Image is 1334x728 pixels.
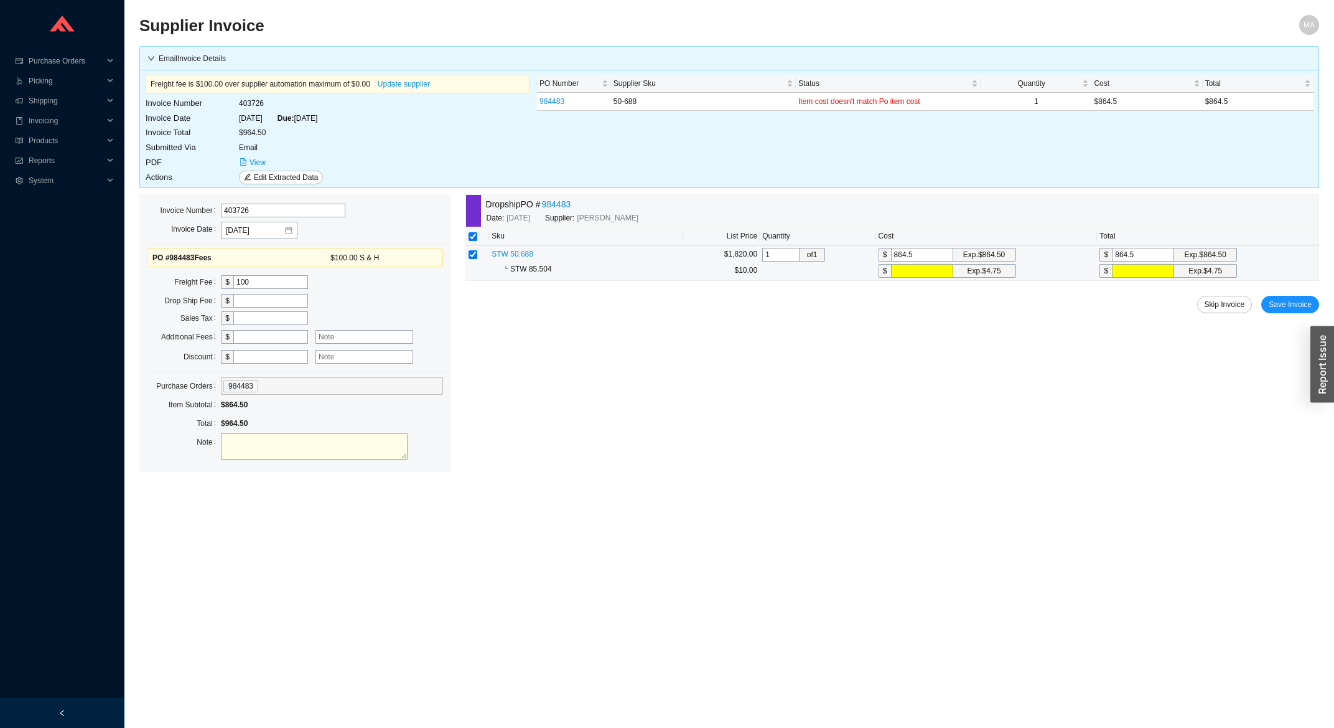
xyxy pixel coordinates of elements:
span: [DATE] [506,212,530,224]
span: setting [15,177,24,184]
span: Supplier Sku [613,77,784,90]
span: Edit Extracted Data [254,171,318,184]
div: Item cost doesn't match Po item cost [798,95,978,108]
span: Invoicing [29,111,103,131]
td: Actions [145,170,238,185]
td: PDF [145,155,238,170]
span: book [15,117,24,125]
label: Total [197,415,221,432]
div: $ [221,330,233,344]
a: Update supplier [378,80,430,88]
span: Save Invoice [1269,298,1312,311]
div: Exp. $4.75 [1188,265,1222,277]
span: read [15,137,24,144]
span: System [29,171,103,191]
div: STW 85.504 [504,263,680,275]
span: Skip Invoice [1205,298,1245,311]
input: Note [315,330,413,344]
span: $864.50 [221,400,248,409]
div: $ [221,350,233,364]
th: Sku [489,227,683,245]
label: Freight Fee [174,273,221,291]
div: $ [879,248,891,262]
label: Invoice Number [161,202,221,219]
h2: Supplier Invoice [139,15,1024,37]
th: List Price [683,227,760,245]
div: $ [1099,248,1112,262]
span: edit [244,173,251,182]
td: 50-688 [611,93,796,111]
span: MA [1304,15,1315,35]
th: Supplier Sku sortable [611,75,796,93]
td: $864.5 [1091,93,1202,111]
div: Email Invoice Details [147,52,1311,65]
button: file-pdfView [239,156,266,169]
span: Status [798,77,969,90]
span: fund [15,157,24,164]
span: Cost [1094,77,1190,90]
th: Quantity sortable [981,75,1091,93]
span: [PERSON_NAME] [577,212,638,224]
label: Drop Ship Fee [164,292,221,310]
div: Exp. $864.50 [1185,248,1226,261]
label: Invoice Date [171,220,221,238]
td: Invoice Number [145,96,238,111]
div: Exp. $864.50 [963,248,1005,261]
td: Email [238,140,324,155]
td: 1 [981,93,1091,111]
span: Shipping [29,91,103,111]
span: $964.50 [221,419,248,428]
div: $ [879,264,891,278]
div: Dropship PO # [486,197,678,212]
div: $ [1099,264,1112,278]
div: $100.00 S & H [330,252,437,264]
span: Picking [29,71,103,91]
span: └ [504,265,508,273]
div: Date: Supplier: [487,212,678,224]
input: 08/13/2025 [226,224,284,237]
div: $10.00 [685,264,757,277]
button: Skip Invoice [1197,296,1252,313]
div: $ [221,311,233,325]
div: $ [221,294,233,308]
td: 403726 [238,96,324,111]
span: Due: [278,114,294,123]
label: Note [197,433,221,451]
span: credit-card [15,57,24,65]
a: 984483 [542,197,571,212]
span: View [250,156,266,169]
span: Total [1205,77,1302,90]
span: Quantity [983,77,1080,90]
label: Additional Fees [161,328,221,346]
span: Purchase Orders [29,51,103,71]
div: Exp. $4.75 [968,265,1001,277]
th: Total sortable [1203,75,1313,93]
label: Sales Tax [180,310,221,327]
label: Discount [184,348,221,366]
button: Save Invoice [1261,296,1319,313]
label: Item Subtotal [169,396,221,414]
td: Invoice Total [145,125,238,140]
span: PO Number [539,77,599,90]
span: 984483 [223,380,258,392]
th: Status sortable [796,75,981,93]
td: $964.50 [238,125,324,140]
span: PO # 984483 Fees [152,252,224,264]
div: $ [221,275,233,289]
th: Quantity [760,227,875,245]
span: file-pdf [240,158,247,167]
span: Products [29,131,103,151]
button: editEdit Extracted Data [239,171,323,184]
span: of 1 [800,248,824,261]
label: Purchase Orders [156,377,221,395]
td: Submitted Via [145,140,238,155]
span: Reports [29,151,103,171]
th: PO Number sortable [537,75,611,93]
div: Freight fee is $100.00 over supplier automation maximum of $0.00 [151,78,524,90]
div: $1,820.00 [685,248,757,260]
span: down [147,55,155,62]
span: left [58,709,66,717]
th: Cost [876,227,1098,245]
th: Cost sortable [1091,75,1202,93]
span: STW 50.688 [492,250,533,258]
